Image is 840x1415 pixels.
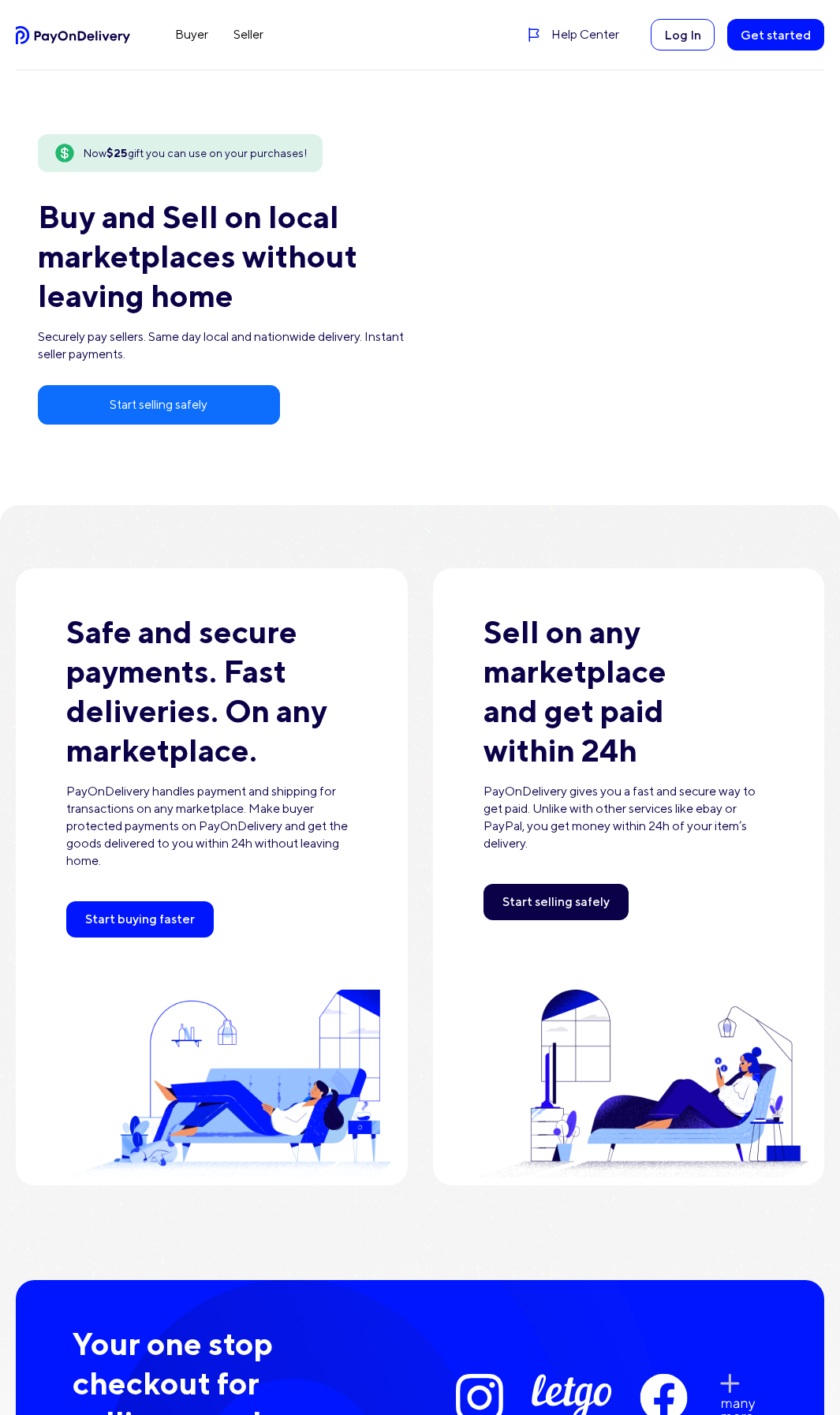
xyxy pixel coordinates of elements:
strong: $25 [106,147,128,159]
a: Start selling safely [38,385,280,425]
a: Start selling safely [483,884,629,920]
span: Now gift you can use on your purchases! [84,145,308,162]
a: Seller [221,22,276,47]
p: PayOnDelivery gives you a fast and secure way to get paid. Unlike with other services like ebay o... [483,783,775,852]
a: Start buying faster [66,901,214,938]
h3: Safe and secure payments. Fast deliveries. On any marketplace. [66,612,357,770]
h3: Sell on any marketplace and get paid within 24h [483,612,716,770]
span: Help Center [551,25,619,44]
p: Securely pay sellers. Same day local and nationwide delivery. Instant seller payments. [38,328,420,363]
p: PayOnDelivery handles payment and shipping for transactions on any marketplace. Make buyer protec... [66,783,357,870]
button: Log In [651,19,715,51]
h1: Buy and Sell on local marketplaces without leaving home [38,197,420,316]
a: Get started [727,19,824,51]
a: Help Center [526,25,620,44]
a: Buyer [162,22,221,47]
img: Start now and get $25 [54,142,76,164]
img: Help center [526,27,542,43]
img: PayOnDelivery [16,26,131,44]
